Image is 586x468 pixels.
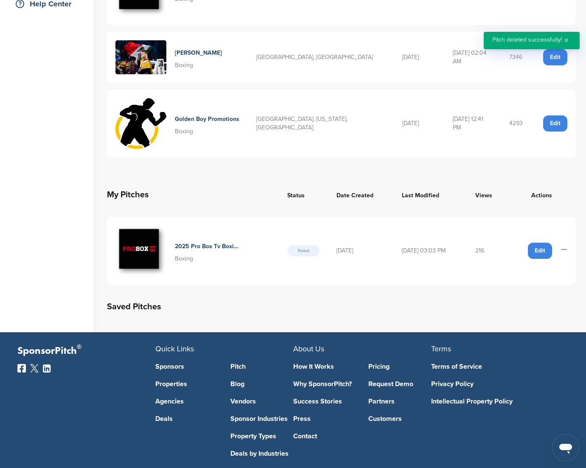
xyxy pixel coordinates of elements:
h4: 2025 Pro Box Tv Boxing Series [175,242,241,251]
td: [DATE] 02:04 AM [444,32,501,83]
a: Blog [230,381,293,387]
a: How It Works [293,363,356,370]
th: Last Modified [393,179,467,210]
td: 216 [467,217,508,285]
td: 7346 [501,32,535,83]
a: Customers [368,415,431,422]
span: Boxing [175,255,193,262]
button: Close [562,37,571,44]
th: Status [279,179,328,210]
a: Partners [368,398,431,405]
a: Deals by Industries [230,450,293,457]
a: Sponsor Industries [230,415,293,422]
th: Date Created [328,179,393,210]
a: Pricing [368,363,431,370]
a: Proboxtv logo 2025 Pro Box Tv Boxing Series Boxing [115,225,270,276]
a: Sponsors [155,363,218,370]
a: Deals [155,415,218,422]
td: [DATE] 03:03 PM [393,217,467,285]
a: Terms of Service [431,363,556,370]
td: [GEOGRAPHIC_DATA], [US_STATE], [GEOGRAPHIC_DATA] [248,90,394,157]
span: Quick Links [155,344,194,353]
a: Privacy Policy [431,381,556,387]
td: [DATE] 12:41 PM [444,90,501,157]
img: Facebook [17,364,26,373]
a: Request Demo [368,381,431,387]
td: [GEOGRAPHIC_DATA], [GEOGRAPHIC_DATA] [248,32,394,83]
a: Gb icon 2color blackyellow 3x Golden Boy Promotions Boxing [115,98,239,149]
a: Edit [543,49,567,65]
a: Why SponsorPitch? [293,381,356,387]
span: Terms [431,344,451,353]
img: Proboxtv logo [115,225,166,276]
th: Actions [507,179,576,210]
h2: Saved Pitches [107,300,576,314]
img: Twitter [30,364,39,373]
span: Boxing [175,62,193,69]
a: Agencies [155,398,218,405]
p: SponsorPitch [17,345,155,357]
a: Contact [293,433,356,440]
a: Edit [528,243,552,259]
span: ® [77,342,81,352]
td: 4293 [501,90,535,157]
span: Posted [287,245,320,256]
span: About Us [293,344,324,353]
div: Pitch deleted successfully! [484,32,580,49]
a: Vendors [230,398,293,405]
a: Property Types [230,433,293,440]
a: Canelo alvarez vs jermell charlo 09.30.23 09 30 2023 fight (3) [PERSON_NAME] Boxing [115,40,239,74]
a: Success Stories [293,398,356,405]
th: My Pitches [107,179,279,210]
a: Intellectual Property Policy [431,398,556,405]
td: [DATE] [394,32,444,83]
h4: [PERSON_NAME] [175,48,222,58]
iframe: Button to launch messaging window [552,434,579,461]
img: Canelo alvarez vs jermell charlo 09.30.23 09 30 2023 fight (3) [115,40,166,74]
img: Gb icon 2color blackyellow 3x [115,98,166,149]
span: Boxing [175,128,193,135]
td: [DATE] [328,217,393,285]
a: Press [293,415,356,422]
a: Edit [543,115,567,132]
a: Properties [155,381,218,387]
h4: Golden Boy Promotions [175,115,239,124]
td: [DATE] [394,90,444,157]
th: Views [467,179,508,210]
a: Pitch [230,363,293,370]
